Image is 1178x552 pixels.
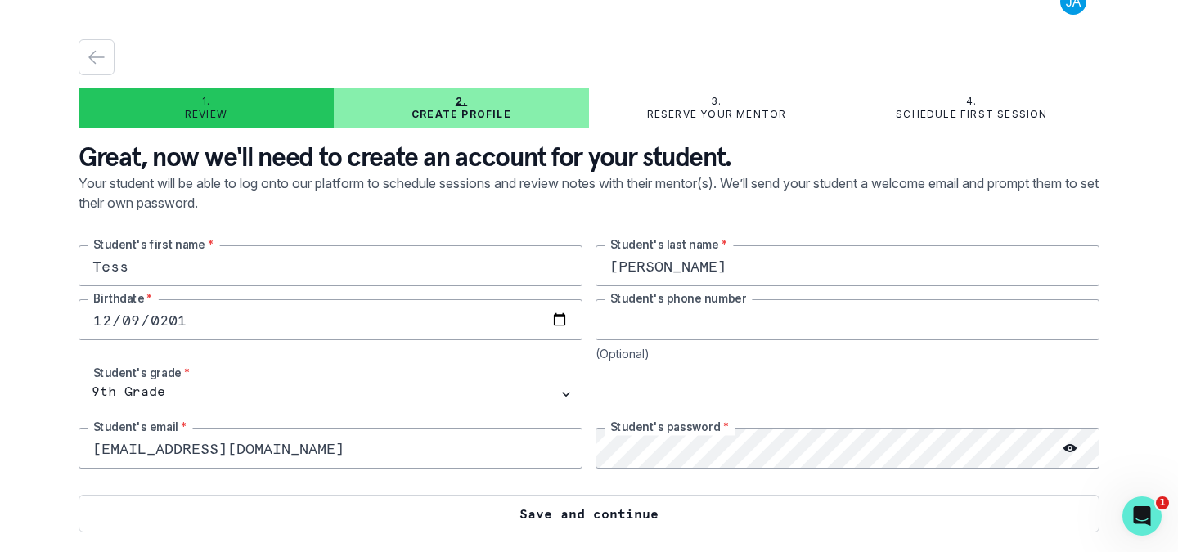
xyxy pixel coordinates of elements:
iframe: Intercom live chat [1122,496,1162,536]
button: Save and continue [79,495,1099,532]
p: 3. [711,95,722,108]
p: Schedule first session [896,108,1047,121]
p: 2. [456,95,467,108]
p: Review [185,108,227,121]
p: Great, now we'll need to create an account for your student. [79,141,1099,173]
div: (Optional) [596,347,1099,361]
span: 1 [1156,496,1169,509]
p: 1. [202,95,210,108]
p: Create profile [411,108,511,121]
p: 4. [966,95,977,108]
p: Reserve your mentor [647,108,787,121]
p: Your student will be able to log onto our platform to schedule sessions and review notes with the... [79,173,1099,245]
